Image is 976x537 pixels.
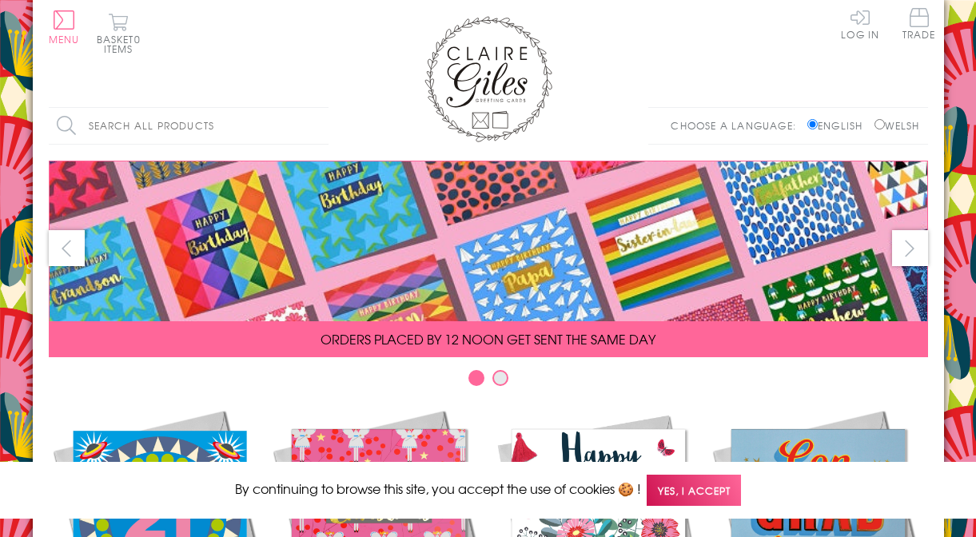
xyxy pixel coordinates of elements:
[807,118,870,133] label: English
[892,230,928,266] button: next
[321,329,655,348] span: ORDERS PLACED BY 12 NOON GET SENT THE SAME DAY
[841,8,879,39] a: Log In
[49,10,80,44] button: Menu
[49,230,85,266] button: prev
[874,118,920,133] label: Welsh
[492,370,508,386] button: Carousel Page 2
[671,118,804,133] p: Choose a language:
[424,16,552,142] img: Claire Giles Greetings Cards
[49,108,329,144] input: Search all products
[49,369,928,394] div: Carousel Pagination
[104,32,141,56] span: 0 items
[647,475,741,506] span: Yes, I accept
[313,108,329,144] input: Search
[49,32,80,46] span: Menu
[874,119,885,129] input: Welsh
[902,8,936,39] span: Trade
[468,370,484,386] button: Carousel Page 1 (Current Slide)
[902,8,936,42] a: Trade
[97,13,141,54] button: Basket0 items
[807,119,818,129] input: English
